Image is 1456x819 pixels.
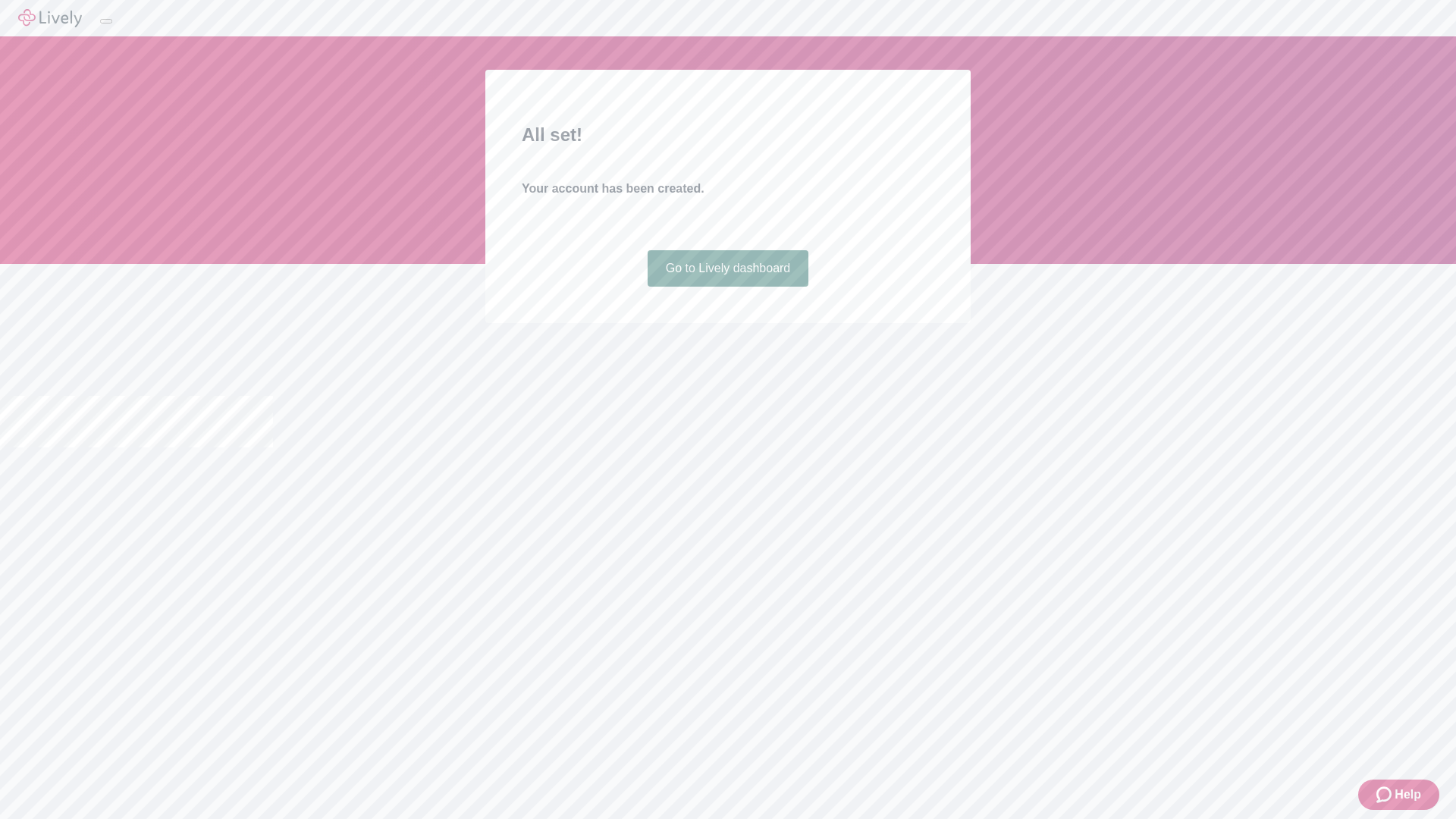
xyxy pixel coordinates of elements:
[648,250,809,287] a: Go to Lively dashboard
[100,19,112,24] button: Log out
[18,9,82,27] img: Lively
[1376,786,1395,804] svg: Zendesk support icon
[1395,786,1421,804] span: Help
[522,180,934,198] h4: Your account has been created.
[522,121,934,149] h2: All set!
[1358,780,1439,810] button: Zendesk support iconHelp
